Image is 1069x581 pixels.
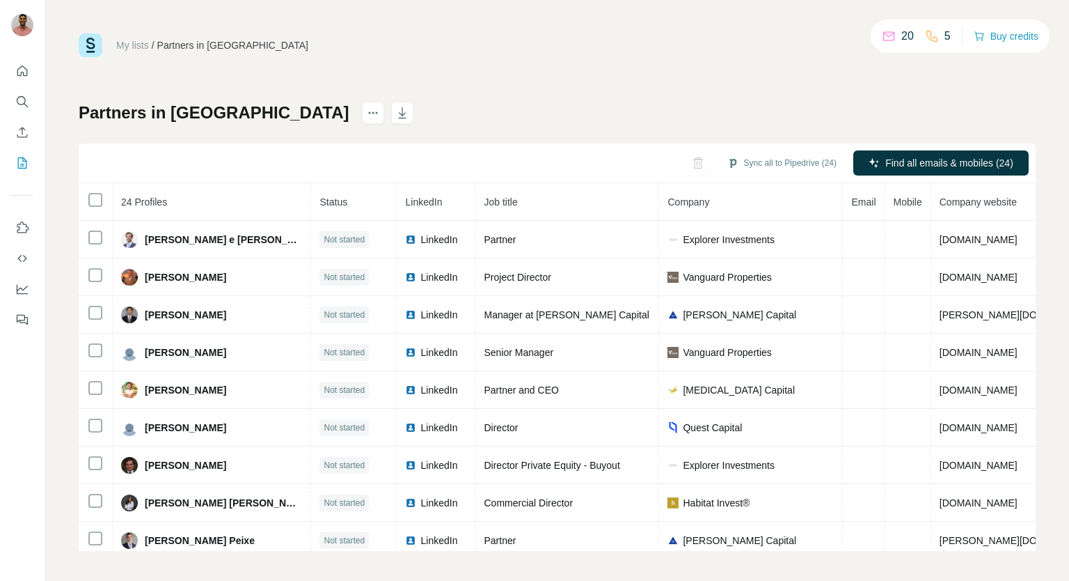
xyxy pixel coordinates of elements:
span: [DOMAIN_NAME] [940,460,1017,471]
span: [DOMAIN_NAME] [940,422,1017,433]
img: company-logo [667,347,679,358]
span: Commercial Director [484,497,573,509]
img: Avatar [121,419,138,436]
img: company-logo [667,385,679,396]
span: Partner [484,234,516,245]
span: [DOMAIN_NAME] [940,385,1017,396]
span: Vanguard Properties [683,270,771,284]
span: LinkedIn [420,496,457,510]
span: [PERSON_NAME] [145,270,226,284]
img: Avatar [121,532,138,549]
span: Not started [324,271,365,284]
img: company-logo [667,309,679,320]
button: Use Surfe API [11,246,33,271]
img: Avatar [121,457,138,474]
span: Company [667,196,709,208]
img: LinkedIn logo [405,385,416,396]
img: company-logo [667,497,679,509]
span: LinkedIn [405,196,442,208]
span: [DOMAIN_NAME] [940,272,1017,283]
span: [DOMAIN_NAME] [940,497,1017,509]
span: Email [851,196,876,208]
span: LinkedIn [420,383,457,397]
span: Explorer Investments [683,458,775,472]
button: Dashboard [11,277,33,302]
img: LinkedIn logo [405,497,416,509]
img: Avatar [121,269,138,286]
span: [DOMAIN_NAME] [940,234,1017,245]
img: Avatar [11,14,33,36]
span: Company website [940,196,1017,208]
span: [PERSON_NAME] Capital [683,308,796,322]
button: Feedback [11,307,33,332]
img: Avatar [121,344,138,361]
span: Vanguard Properties [683,346,771,359]
span: [PERSON_NAME] e [PERSON_NAME] [145,233,302,247]
img: company-logo [667,272,679,283]
span: Senior Manager [484,347,553,358]
img: Avatar [121,382,138,398]
button: Sync all to Pipedrive (24) [718,153,846,173]
span: Habitat Invest® [683,496,750,510]
img: company-logo [667,460,679,471]
button: actions [362,102,384,124]
img: company-logo [667,422,679,433]
span: [PERSON_NAME] [145,346,226,359]
span: Director [484,422,518,433]
span: LinkedIn [420,458,457,472]
a: My lists [116,40,149,51]
span: LinkedIn [420,270,457,284]
span: Not started [324,459,365,472]
span: 24 Profiles [121,196,167,208]
span: [PERSON_NAME] [145,421,226,435]
button: Search [11,89,33,114]
span: LinkedIn [420,421,457,435]
span: LinkedIn [420,308,457,322]
span: Find all emails & mobiles (24) [885,156,1013,170]
button: Quick start [11,59,33,84]
img: LinkedIn logo [405,460,416,471]
span: [PERSON_NAME] [145,383,226,397]
img: Surfe Logo [79,33,102,57]
span: Not started [324,384,365,396]
img: LinkedIn logo [405,422,416,433]
span: Mobile [894,196,922,208]
span: Director Private Equity - Buyout [484,460,619,471]
span: Job title [484,196,517,208]
span: [PERSON_NAME] Peixe [145,534,255,548]
img: company-logo [667,535,679,546]
span: Partner [484,535,516,546]
span: [PERSON_NAME] [PERSON_NAME] [145,496,302,510]
div: Partners in [GEOGRAPHIC_DATA] [157,38,308,52]
span: LinkedIn [420,233,457,247]
button: Enrich CSV [11,120,33,145]
img: Avatar [121,307,138,323]
img: company-logo [667,234,679,245]
p: 5 [944,28,951,45]
span: [PERSON_NAME] Capital [683,534,796,548]
span: Status [319,196,347,208]
span: Not started [324,346,365,359]
span: Project Director [484,272,551,283]
img: Avatar [121,231,138,248]
span: Partner and CEO [484,385,558,396]
span: LinkedIn [420,534,457,548]
span: Explorer Investments [683,233,775,247]
span: [DOMAIN_NAME] [940,347,1017,358]
li: / [152,38,155,52]
img: LinkedIn logo [405,309,416,320]
h1: Partners in [GEOGRAPHIC_DATA] [79,102,349,124]
span: Not started [324,421,365,434]
span: Not started [324,309,365,321]
span: [PERSON_NAME] [145,458,226,472]
img: LinkedIn logo [405,535,416,546]
span: Not started [324,497,365,509]
img: Avatar [121,495,138,511]
span: Not started [324,534,365,547]
button: Buy credits [974,26,1038,46]
img: LinkedIn logo [405,234,416,245]
span: Not started [324,233,365,246]
p: 20 [901,28,914,45]
img: LinkedIn logo [405,347,416,358]
button: Find all emails & mobiles (24) [853,150,1029,176]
